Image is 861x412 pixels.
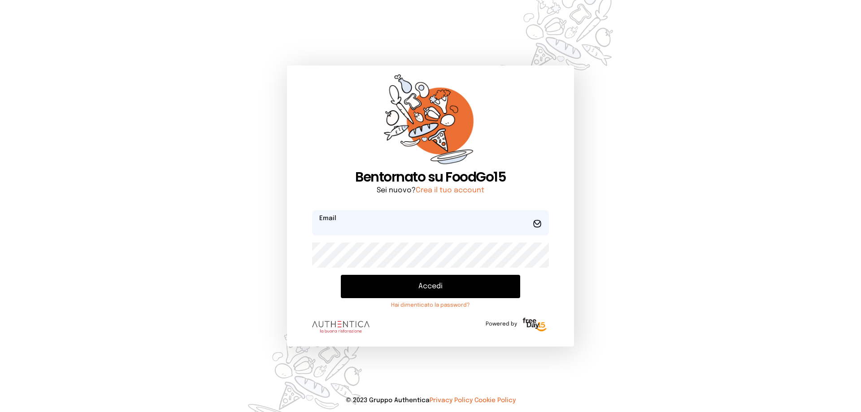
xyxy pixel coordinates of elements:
[521,316,549,334] img: logo-freeday.3e08031.png
[384,74,477,169] img: sticker-orange.65babaf.png
[312,321,370,333] img: logo.8f33a47.png
[416,186,484,194] a: Crea il tuo account
[474,397,516,403] a: Cookie Policy
[312,169,549,185] h1: Bentornato su FoodGo15
[430,397,473,403] a: Privacy Policy
[341,275,520,298] button: Accedi
[14,396,847,405] p: © 2023 Gruppo Authentica
[312,185,549,196] p: Sei nuovo?
[486,321,517,328] span: Powered by
[341,302,520,309] a: Hai dimenticato la password?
